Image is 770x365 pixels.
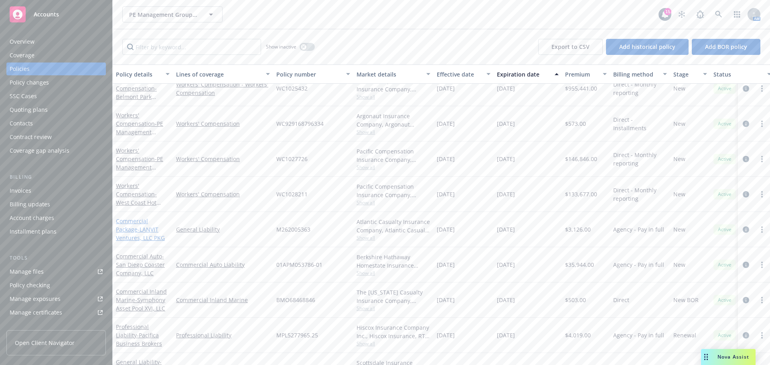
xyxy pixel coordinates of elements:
[757,225,767,234] a: more
[116,226,165,242] span: - LANVIT Ventures, LLC PKG
[6,76,106,89] a: Policy changes
[494,65,562,84] button: Expiration date
[437,84,455,93] span: [DATE]
[266,43,296,50] span: Show inactive
[741,295,751,305] a: circleInformation
[10,320,50,333] div: Manage claims
[176,80,270,97] a: Workers' Compensation - Workers' Compensation
[565,296,586,304] span: $503.00
[357,218,430,234] div: Atlantic Casualty Insurance Company, Atlantic Casualty Insurance Company, Amwins
[276,155,308,163] span: WC1027726
[10,212,54,224] div: Account charges
[10,49,34,62] div: Coverage
[10,292,61,305] div: Manage exposures
[129,10,199,19] span: PE Management Group, Inc.
[34,11,59,18] span: Accounts
[176,119,270,128] a: Workers' Compensation
[6,63,106,75] a: Policies
[497,260,515,269] span: [DATE]
[741,225,751,234] a: circleInformation
[176,70,261,79] div: Lines of coverage
[10,265,44,278] div: Manage files
[497,296,515,304] span: [DATE]
[717,353,749,360] span: Nova Assist
[6,254,106,262] div: Tools
[757,84,767,93] a: more
[437,190,455,198] span: [DATE]
[276,296,315,304] span: BMO68468846
[717,226,733,233] span: Active
[357,305,430,312] span: Show all
[713,70,762,79] div: Status
[116,190,161,215] span: - West Coast Hot Mop, Inc.
[437,155,455,163] span: [DATE]
[6,320,106,333] a: Manage claims
[176,331,270,339] a: Professional Liability
[176,296,270,304] a: Commercial Inland Marine
[116,155,163,179] span: - PE Management Group
[6,225,106,238] a: Installment plans
[276,84,308,93] span: WC1025432
[565,119,586,128] span: $573.00
[741,119,751,129] a: circleInformation
[565,84,597,93] span: $955,441.00
[10,225,57,238] div: Installment plans
[565,70,598,79] div: Premium
[116,111,163,144] a: Workers' Compensation
[357,129,430,135] span: Show all
[6,292,106,305] span: Manage exposures
[357,182,430,199] div: Pacific Compensation Insurance Company, CopperPoint Insurance Companies
[276,260,322,269] span: 01APM053786-01
[741,331,751,340] a: circleInformation
[619,43,675,50] span: Add historical policy
[116,147,163,179] a: Workers' Compensation
[357,199,430,206] span: Show all
[357,253,430,270] div: Berkshire Hathaway Homestate Insurance Company, Berkshire Hathaway Homestate Companies (BHHC)
[6,279,106,292] a: Policy checking
[497,331,515,339] span: [DATE]
[116,296,165,312] span: - Symphony Asset Pool XVI, LLC
[10,144,69,157] div: Coverage gap analysis
[6,35,106,48] a: Overview
[10,131,52,143] div: Contract review
[497,119,515,128] span: [DATE]
[6,173,106,181] div: Billing
[357,93,430,100] span: Show all
[565,260,594,269] span: $35,944.00
[717,261,733,268] span: Active
[357,234,430,241] span: Show all
[116,217,165,242] a: Commercial Package
[173,65,273,84] button: Lines of coverage
[497,70,550,79] div: Expiration date
[10,198,50,211] div: Billing updates
[10,90,37,103] div: SSC Cases
[176,155,270,163] a: Workers' Compensation
[673,155,685,163] span: New
[717,332,733,339] span: Active
[613,80,667,97] span: Direct - Monthly reporting
[757,260,767,270] a: more
[717,120,733,127] span: Active
[6,306,106,319] a: Manage certificates
[116,252,165,277] a: Commercial Auto
[10,35,34,48] div: Overview
[565,331,591,339] span: $4,019.00
[176,260,270,269] a: Commercial Auto Liability
[437,119,455,128] span: [DATE]
[10,63,30,75] div: Policies
[10,279,50,292] div: Policy checking
[437,70,482,79] div: Effective date
[10,103,48,116] div: Quoting plans
[729,6,745,22] a: Switch app
[613,296,629,304] span: Direct
[116,323,162,347] a: Professional Liability
[741,84,751,93] a: circleInformation
[122,6,223,22] button: PE Management Group, Inc.
[711,6,727,22] a: Search
[357,164,430,171] span: Show all
[613,70,658,79] div: Billing method
[437,225,455,234] span: [DATE]
[357,147,430,164] div: Pacific Compensation Insurance Company, CopperPoint Insurance Companies
[613,331,664,339] span: Agency - Pay in full
[717,191,733,198] span: Active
